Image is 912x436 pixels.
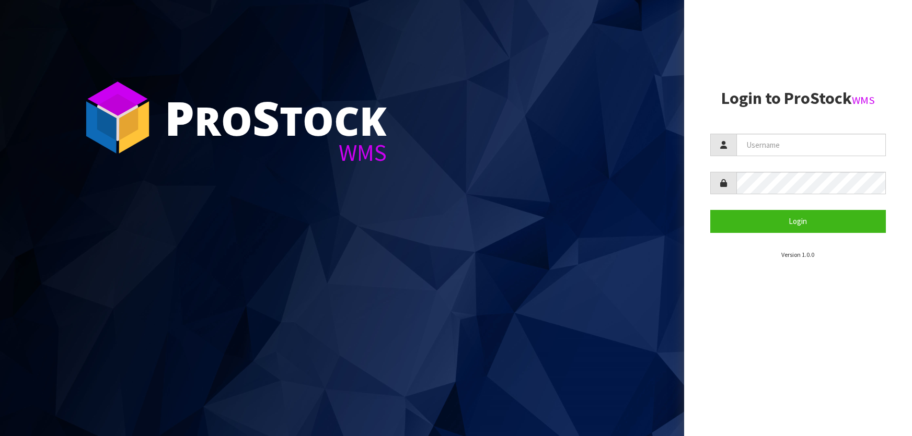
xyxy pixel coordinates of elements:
img: ProStock Cube [78,78,157,157]
input: Username [736,134,886,156]
h2: Login to ProStock [710,89,886,108]
span: S [252,86,280,149]
div: WMS [165,141,387,164]
small: WMS [852,93,875,107]
small: Version 1.0.0 [781,251,814,258]
div: ro tock [165,94,387,141]
button: Login [710,210,886,232]
span: P [165,86,194,149]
